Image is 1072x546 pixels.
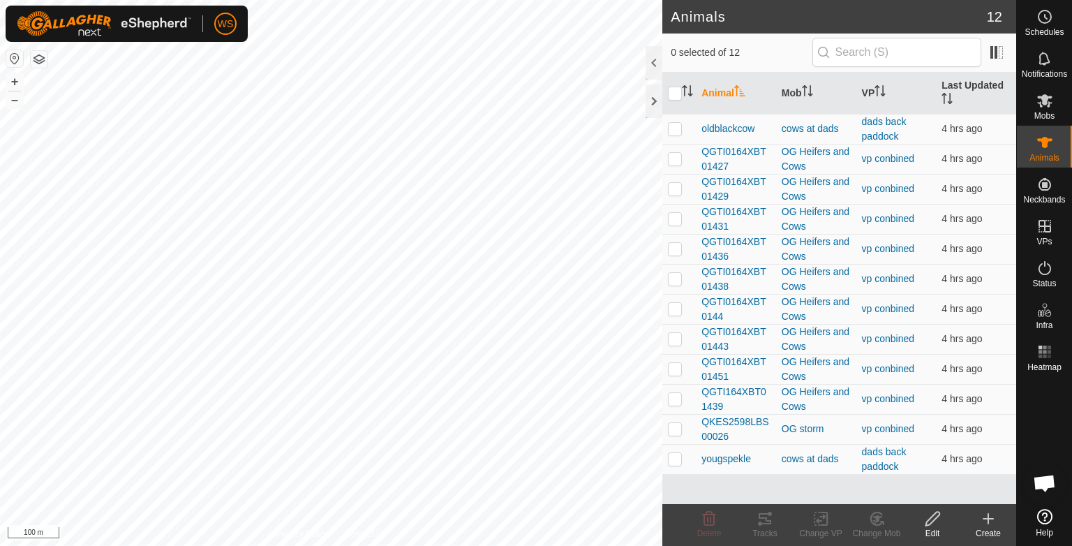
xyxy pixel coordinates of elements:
span: QGTI0164XBT01451 [701,355,770,384]
h2: Animals [671,8,987,25]
img: Gallagher Logo [17,11,191,36]
span: yougspekle [701,452,751,466]
span: Neckbands [1023,195,1065,204]
span: QGTI164XBT01439 [701,385,770,414]
th: Animal [696,73,776,115]
span: 22 Sept 2025, 1:25 pm [941,243,982,254]
div: Change VP [793,527,849,540]
div: Change Mob [849,527,904,540]
span: Notifications [1022,70,1067,78]
span: 22 Sept 2025, 1:05 pm [941,183,982,194]
div: cows at dads [782,121,851,136]
a: vp conbined [862,153,915,164]
button: Map Layers [31,51,47,68]
span: 22 Sept 2025, 1:25 pm [941,453,982,464]
div: Edit [904,527,960,540]
span: QGTI0164XBT01429 [701,175,770,204]
a: vp conbined [862,423,915,434]
p-sorticon: Activate to sort [734,87,745,98]
a: vp conbined [862,183,915,194]
div: cows at dads [782,452,851,466]
p-sorticon: Activate to sort [682,87,693,98]
span: 22 Sept 2025, 1:25 pm [941,333,982,344]
div: Tracks [737,527,793,540]
a: vp conbined [862,303,915,314]
span: QGTI0164XBT01436 [701,235,770,264]
a: vp conbined [862,273,915,284]
button: Reset Map [6,50,23,67]
th: Mob [776,73,856,115]
span: 22 Sept 2025, 1:25 pm [941,153,982,164]
div: Open chat [1024,462,1066,504]
span: Status [1032,279,1056,288]
a: vp conbined [862,393,915,404]
a: vp conbined [862,363,915,374]
span: 22 Sept 2025, 1:25 pm [941,123,982,134]
span: 22 Sept 2025, 1:25 pm [941,213,982,224]
span: WS [218,17,234,31]
th: VP [856,73,937,115]
div: OG Heifers and Cows [782,265,851,294]
span: Delete [697,529,722,538]
span: QKES2598LBS00026 [701,415,770,444]
a: dads back paddock [862,446,907,472]
a: Privacy Policy [276,528,329,540]
span: 22 Sept 2025, 1:25 pm [941,273,982,284]
span: QGTI0164XBT01443 [701,325,770,354]
div: OG Heifers and Cows [782,175,851,204]
span: Schedules [1025,28,1064,36]
span: 0 selected of 12 [671,45,812,60]
p-sorticon: Activate to sort [802,87,813,98]
span: 22 Sept 2025, 1:25 pm [941,303,982,314]
div: OG Heifers and Cows [782,235,851,264]
span: QGTI0164XBT0144 [701,295,770,324]
div: OG Heifers and Cows [782,355,851,384]
input: Search (S) [812,38,981,67]
span: Infra [1036,321,1052,330]
a: Contact Us [345,528,386,540]
span: QGTI0164XBT01427 [701,145,770,174]
button: – [6,91,23,108]
a: vp conbined [862,243,915,254]
span: Help [1036,529,1053,537]
span: QGTI0164XBT01431 [701,205,770,234]
div: OG Heifers and Cows [782,325,851,354]
p-sorticon: Activate to sort [941,95,953,106]
a: vp conbined [862,213,915,224]
div: OG Heifers and Cows [782,145,851,174]
span: 22 Sept 2025, 1:25 pm [941,363,982,374]
p-sorticon: Activate to sort [874,87,886,98]
button: + [6,73,23,90]
span: 12 [987,6,1002,27]
a: Help [1017,503,1072,543]
span: QGTI0164XBT01438 [701,265,770,294]
span: 22 Sept 2025, 1:25 pm [941,423,982,434]
span: 22 Sept 2025, 1:25 pm [941,393,982,404]
span: Mobs [1034,112,1055,120]
a: dads back paddock [862,116,907,142]
div: OG Heifers and Cows [782,385,851,414]
span: Animals [1029,154,1059,162]
a: vp conbined [862,333,915,344]
div: OG storm [782,422,851,436]
div: OG Heifers and Cows [782,295,851,324]
span: Heatmap [1027,363,1062,371]
th: Last Updated [936,73,1016,115]
span: VPs [1036,237,1052,246]
div: OG Heifers and Cows [782,205,851,234]
span: oldblackcow [701,121,754,136]
div: Create [960,527,1016,540]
